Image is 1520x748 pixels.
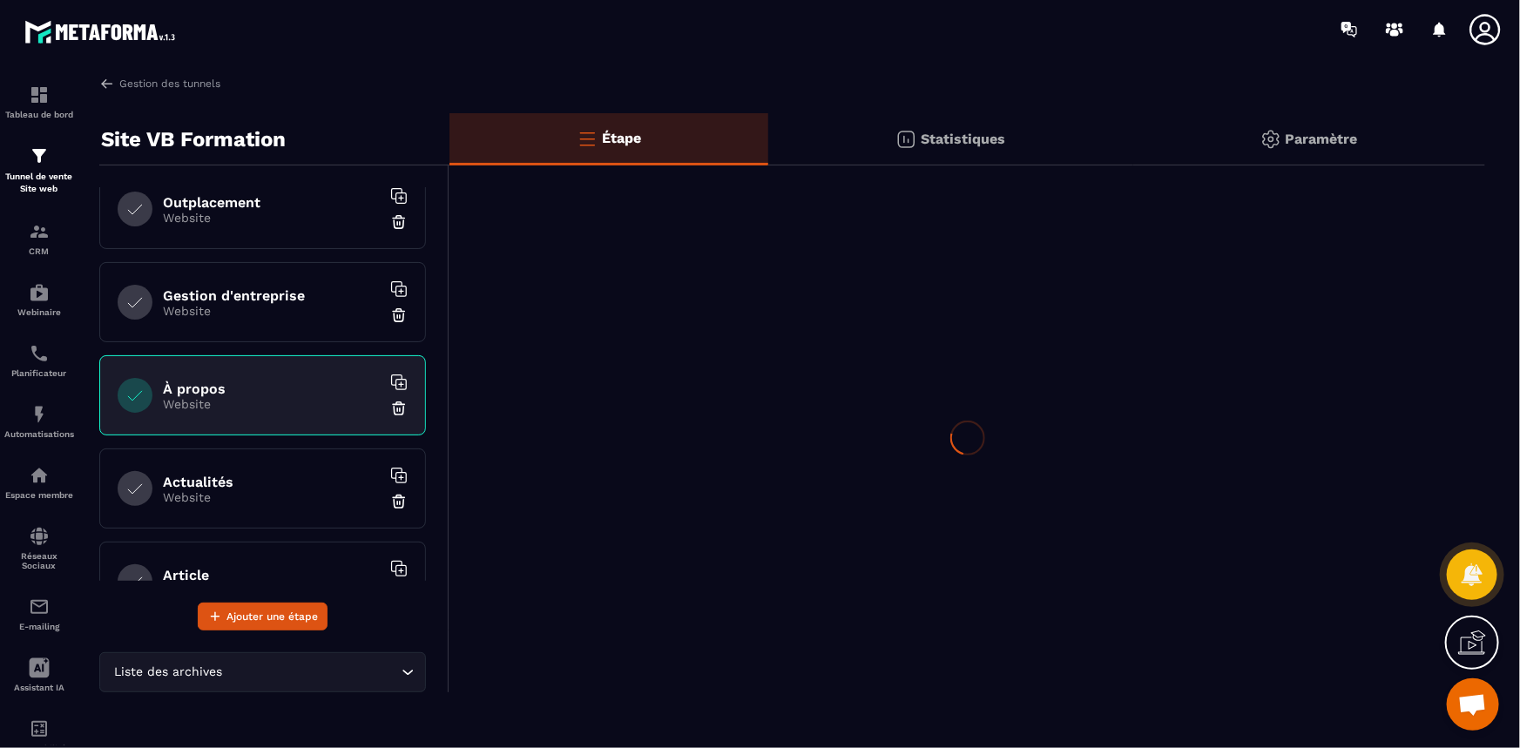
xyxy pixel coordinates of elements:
[29,282,50,303] img: automations
[4,330,74,391] a: schedulerschedulerPlanificateur
[4,208,74,269] a: formationformationCRM
[390,400,408,417] img: trash
[390,493,408,510] img: trash
[4,683,74,692] p: Assistant IA
[163,474,381,490] h6: Actualités
[4,391,74,452] a: automationsautomationsAutomatisations
[29,718,50,739] img: accountant
[4,132,74,208] a: formationformationTunnel de vente Site web
[163,381,381,397] h6: À propos
[4,551,74,570] p: Réseaux Sociaux
[4,429,74,439] p: Automatisations
[4,269,74,330] a: automationsautomationsWebinaire
[29,145,50,166] img: formation
[226,608,318,625] span: Ajouter une étape
[163,194,381,211] h6: Outplacement
[4,513,74,583] a: social-networksocial-networkRéseaux Sociaux
[4,644,74,705] a: Assistant IA
[4,583,74,644] a: emailemailE-mailing
[29,596,50,617] img: email
[4,490,74,500] p: Espace membre
[1447,678,1499,731] div: Ouvrir le chat
[4,171,74,195] p: Tunnel de vente Site web
[390,213,408,231] img: trash
[1260,129,1281,150] img: setting-gr.5f69749f.svg
[921,131,1005,147] p: Statistiques
[4,110,74,119] p: Tableau de bord
[29,343,50,364] img: scheduler
[163,490,381,504] p: Website
[163,397,381,411] p: Website
[99,652,426,692] div: Search for option
[198,603,328,630] button: Ajouter une étape
[4,71,74,132] a: formationformationTableau de bord
[111,663,226,682] span: Liste des archives
[4,307,74,317] p: Webinaire
[390,307,408,324] img: trash
[163,304,381,318] p: Website
[163,211,381,225] p: Website
[4,452,74,513] a: automationsautomationsEspace membre
[4,246,74,256] p: CRM
[163,567,381,583] h6: Article
[1286,131,1358,147] p: Paramètre
[99,76,115,91] img: arrow
[895,129,916,150] img: stats.20deebd0.svg
[29,84,50,105] img: formation
[29,526,50,547] img: social-network
[29,404,50,425] img: automations
[99,76,220,91] a: Gestion des tunnels
[602,130,641,146] p: Étape
[4,368,74,378] p: Planificateur
[4,622,74,631] p: E-mailing
[24,16,181,48] img: logo
[29,465,50,486] img: automations
[101,122,286,157] p: Site VB Formation
[29,221,50,242] img: formation
[226,663,397,682] input: Search for option
[577,128,598,149] img: bars-o.4a397970.svg
[163,287,381,304] h6: Gestion d'entreprise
